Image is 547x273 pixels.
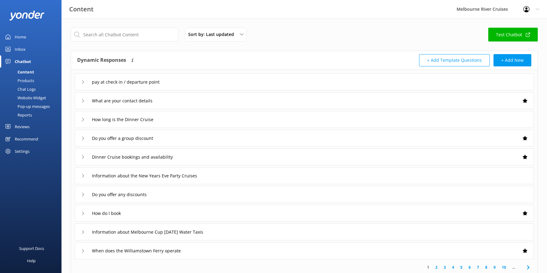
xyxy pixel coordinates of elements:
div: Website Widget [4,93,46,102]
div: Settings [15,145,30,157]
div: Home [15,31,26,43]
a: 3 [441,264,449,270]
h4: Dynamic Responses [77,54,126,66]
a: Website Widget [4,93,61,102]
a: 8 [482,264,490,270]
div: Support Docs [19,242,44,255]
div: Pop-up messages [4,102,50,111]
span: ... [509,264,518,270]
a: Chat Logs [4,85,61,93]
input: Search all Chatbot Content [71,28,178,42]
a: 2 [432,264,441,270]
div: Chatbot [15,55,31,68]
div: Inbox [15,43,26,55]
a: 9 [490,264,499,270]
button: + Add Template Questions [419,54,490,66]
div: Help [27,255,36,267]
a: 10 [499,264,509,270]
div: Chat Logs [4,85,36,93]
h3: Content [69,4,93,14]
a: Products [4,76,61,85]
a: 7 [474,264,482,270]
a: 1 [424,264,432,270]
div: Recommend [15,133,38,145]
a: Test Chatbot [488,28,538,42]
a: 5 [457,264,466,270]
a: 4 [449,264,457,270]
div: Reviews [15,121,30,133]
a: Reports [4,111,61,119]
div: Products [4,76,34,85]
div: Reports [4,111,32,119]
div: Content [4,68,34,76]
img: yonder-white-logo.png [9,10,45,21]
a: Content [4,68,61,76]
a: Pop-up messages [4,102,61,111]
a: 6 [466,264,474,270]
span: Sort by: Last updated [188,31,238,38]
button: + Add New [493,54,531,66]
